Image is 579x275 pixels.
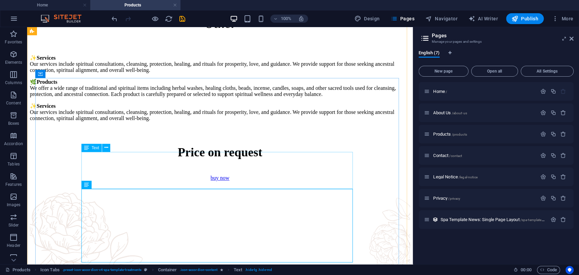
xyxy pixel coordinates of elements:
[433,153,462,158] span: Click to open page
[433,174,477,179] span: Click to open page
[550,131,556,137] div: Duplicate
[352,13,383,24] button: Design
[165,15,173,23] button: reload
[451,133,467,136] span: /products
[40,266,60,274] span: Click to select. Double-click to edit
[431,175,537,179] div: Legal Notice/legal-notice
[432,39,560,45] h3: Manage your pages and settings
[431,196,537,200] div: Privacy/privacy
[5,60,22,65] p: Elements
[178,15,186,23] i: Save (Ctrl+S)
[281,15,291,23] h6: 100%
[565,266,574,274] button: Usercentrics
[110,15,118,23] button: undo
[92,146,99,150] span: Text
[425,15,458,22] span: Navigator
[432,33,574,39] h2: Pages
[431,89,537,94] div: Home/
[540,89,546,94] div: Settings
[433,110,467,115] span: Click to open page
[433,196,460,201] span: Click to open page
[4,141,23,146] p: Accordion
[390,15,414,22] span: Pages
[466,13,501,24] button: AI Writer
[433,89,447,94] span: Click to open page
[550,153,556,158] div: Duplicate
[178,15,186,23] button: save
[7,202,21,208] p: Images
[560,174,566,180] div: Remove
[8,121,19,126] p: Boxes
[468,15,498,22] span: AI Writer
[431,132,537,136] div: Products/products
[39,15,90,23] img: Editor Logo
[422,69,465,73] span: New page
[560,131,566,137] div: Remove
[512,15,538,22] span: Publish
[7,161,20,167] p: Tables
[165,15,173,23] i: Reload page
[220,268,223,272] i: Element contains an animation
[540,266,557,274] span: Code
[7,243,20,248] p: Header
[5,80,22,85] p: Columns
[451,111,467,115] span: /about-us
[270,15,294,23] button: 100%
[419,49,440,58] span: English (7)
[352,13,383,24] div: Design (Ctrl+Alt+Y)
[8,222,19,228] p: Slider
[431,153,537,158] div: Contact/contact
[549,13,576,24] button: More
[432,217,438,222] div: This layout is used as a template for all items (e.g. a blog post) of this collection. The conten...
[5,182,22,187] p: Features
[144,268,147,272] i: This element is a customizable preset
[423,13,460,24] button: Navigator
[459,175,478,179] span: /legal-notice
[5,39,22,45] p: Favorites
[525,267,526,272] span: :
[521,66,574,77] button: All Settings
[552,15,573,22] span: More
[62,266,142,274] span: . preset-icon-accordion-v4-spa-template-treatments
[524,69,571,73] span: All Settings
[471,66,518,77] button: Open all
[433,132,467,137] span: Products
[446,90,447,94] span: /
[158,266,177,274] span: Click to select. Double-click to edit
[550,89,556,94] div: Duplicate
[560,153,566,158] div: Remove
[550,110,556,116] div: Duplicate
[90,1,180,9] h4: Products
[448,197,460,200] span: /privacy
[514,266,532,274] h6: Session time
[27,27,413,264] iframe: To enrich screen reader interactions, please activate Accessibility in Grammarly extension settings
[449,154,462,158] span: /contact
[419,66,468,77] button: New page
[419,50,574,63] div: Language Tabs
[354,15,380,22] span: Design
[5,266,31,274] a: Click to cancel selection. Double-click to open Pages
[388,13,417,24] button: Pages
[474,69,515,73] span: Open all
[550,217,556,222] div: Settings
[540,195,546,201] div: Settings
[6,100,21,106] p: Content
[245,266,272,274] span: . hide-lg .hide-md
[298,16,304,22] i: On resize automatically adjust zoom level to fit chosen device.
[431,111,537,115] div: About Us/about-us
[40,266,272,274] nav: breadcrumb
[540,174,546,180] div: Settings
[111,15,118,23] i: Undo: Change text (Ctrl+Z)
[550,174,556,180] div: Duplicate
[234,266,242,274] span: Click to select. Double-click to edit
[560,110,566,116] div: Remove
[151,15,159,23] button: Click here to leave preview mode and continue editing
[560,89,566,94] div: The startpage cannot be deleted
[540,131,546,137] div: Settings
[560,195,566,201] div: Remove
[537,266,560,274] button: Code
[521,266,531,274] span: 00 00
[179,266,217,274] span: . icon-accordion-content
[540,110,546,116] div: Settings
[506,13,544,24] button: Publish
